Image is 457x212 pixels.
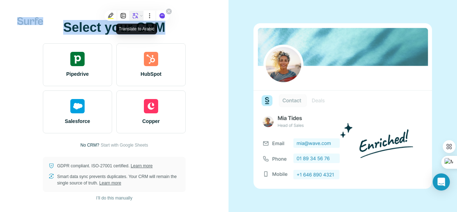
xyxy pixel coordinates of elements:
img: pipedrive's logo [70,52,85,66]
button: I’ll do this manually [91,193,137,203]
p: GDPR compliant. ISO-27001 certified. [57,163,152,169]
a: Learn more [99,181,121,186]
img: salesforce's logo [70,99,85,113]
h1: Select your CRM [43,20,186,35]
span: HubSpot [141,70,161,78]
div: Open Intercom Messenger [433,173,450,191]
p: No CRM? [80,142,99,148]
span: Pipedrive [66,70,89,78]
img: copper's logo [144,99,158,113]
span: Salesforce [65,118,90,125]
span: Copper [142,118,160,125]
img: Surfe's logo [17,17,43,25]
p: Smart data sync prevents duplicates. Your CRM will remain the single source of truth. [57,173,180,186]
button: Start with Google Sheets [101,142,148,148]
img: hubspot's logo [144,52,158,66]
span: I’ll do this manually [96,195,132,201]
img: none image [253,23,432,189]
a: Learn more [131,163,152,168]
